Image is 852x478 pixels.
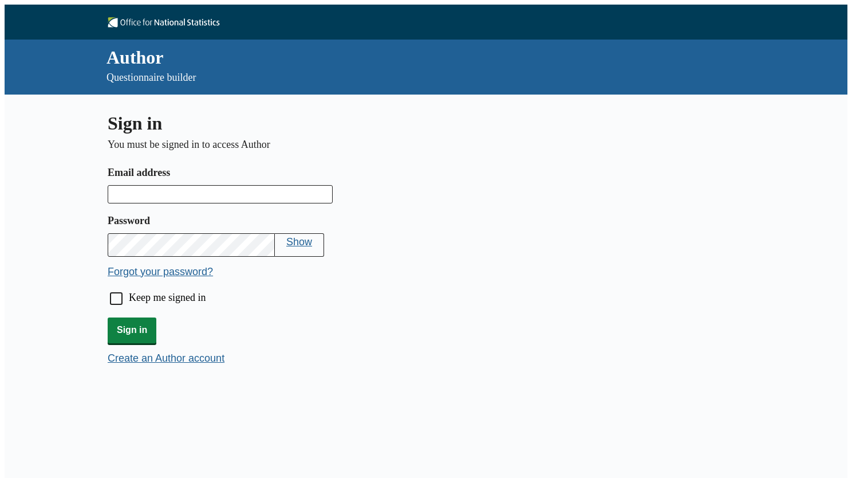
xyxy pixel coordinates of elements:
label: Email address [108,164,529,181]
button: Create an Author account [108,352,224,365]
button: Show [286,236,312,248]
label: Keep me signed in [129,292,206,304]
button: Sign in [108,318,156,344]
label: Password [108,213,529,229]
p: Questionnaire builder [107,70,575,85]
p: You must be signed in to access Author [108,139,529,151]
div: Author [107,45,575,70]
h1: Sign in [108,113,529,134]
button: Forgot your password? [108,266,213,278]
